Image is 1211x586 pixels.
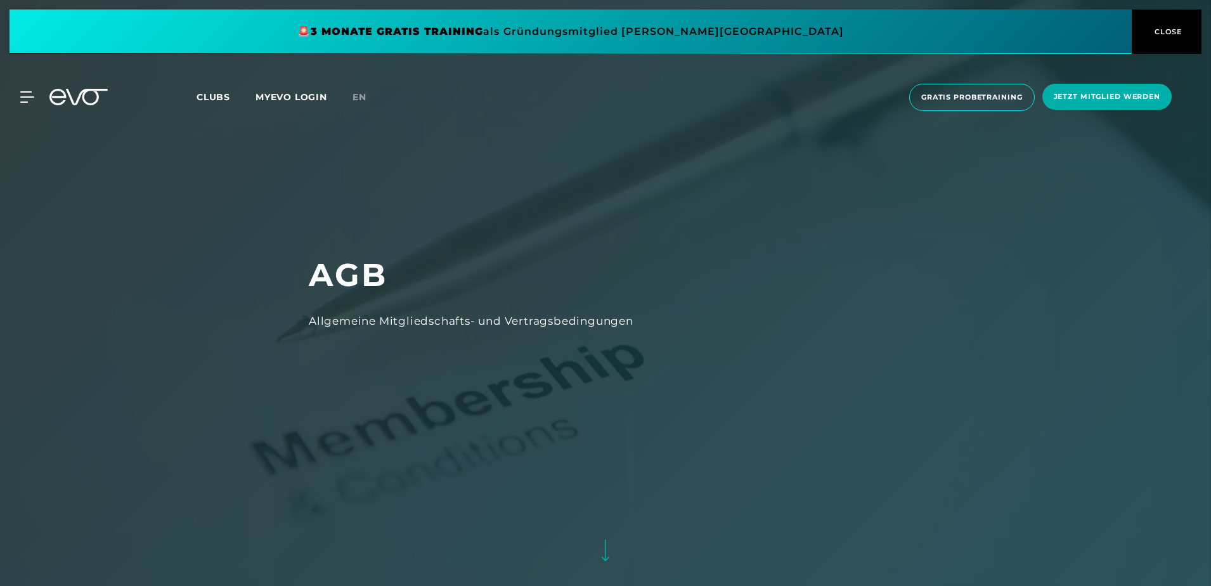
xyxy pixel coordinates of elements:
a: en [353,90,382,105]
h1: AGB [309,254,902,296]
span: Clubs [197,91,230,103]
a: MYEVO LOGIN [256,91,327,103]
span: CLOSE [1151,26,1182,37]
a: Jetzt Mitglied werden [1039,84,1175,111]
a: Clubs [197,91,256,103]
span: Jetzt Mitglied werden [1054,91,1160,102]
a: Gratis Probetraining [905,84,1039,111]
button: CLOSE [1132,10,1201,54]
span: Gratis Probetraining [921,92,1023,103]
span: en [353,91,366,103]
div: Allgemeine Mitgliedschafts- und Vertragsbedingungen [309,311,902,331]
